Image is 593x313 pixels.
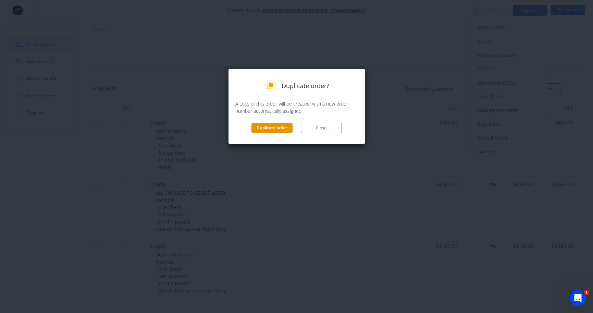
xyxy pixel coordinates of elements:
button: Duplicate order [251,123,293,133]
iframe: Intercom live chat [570,290,586,306]
span: Duplicate order? [282,81,329,91]
p: A copy of this order will be created, with a new order number automatically assigned. [235,100,358,115]
span: 1 [584,290,589,295]
button: Close [301,123,342,133]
